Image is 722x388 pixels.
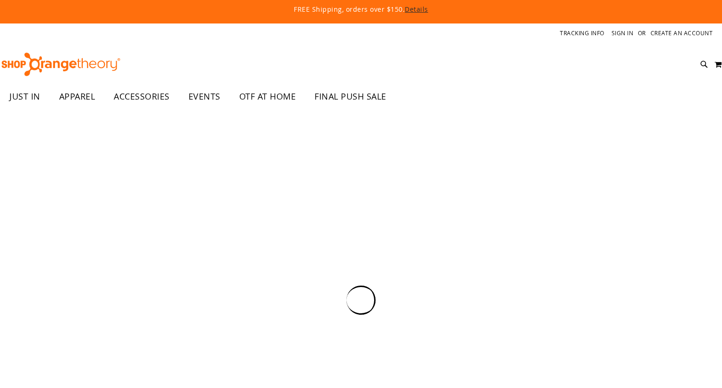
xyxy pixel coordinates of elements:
a: ACCESSORIES [104,86,179,108]
a: FINAL PUSH SALE [305,86,396,108]
a: Details [405,5,428,14]
p: FREE Shipping, orders over $150. [79,5,643,14]
a: OTF AT HOME [230,86,306,108]
a: Sign In [612,29,634,37]
a: Tracking Info [560,29,604,37]
span: APPAREL [59,86,95,107]
a: APPAREL [50,86,105,108]
a: Create an Account [651,29,713,37]
span: FINAL PUSH SALE [314,86,386,107]
a: EVENTS [179,86,230,108]
span: EVENTS [188,86,220,107]
span: ACCESSORIES [114,86,170,107]
span: JUST IN [9,86,40,107]
span: OTF AT HOME [239,86,296,107]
